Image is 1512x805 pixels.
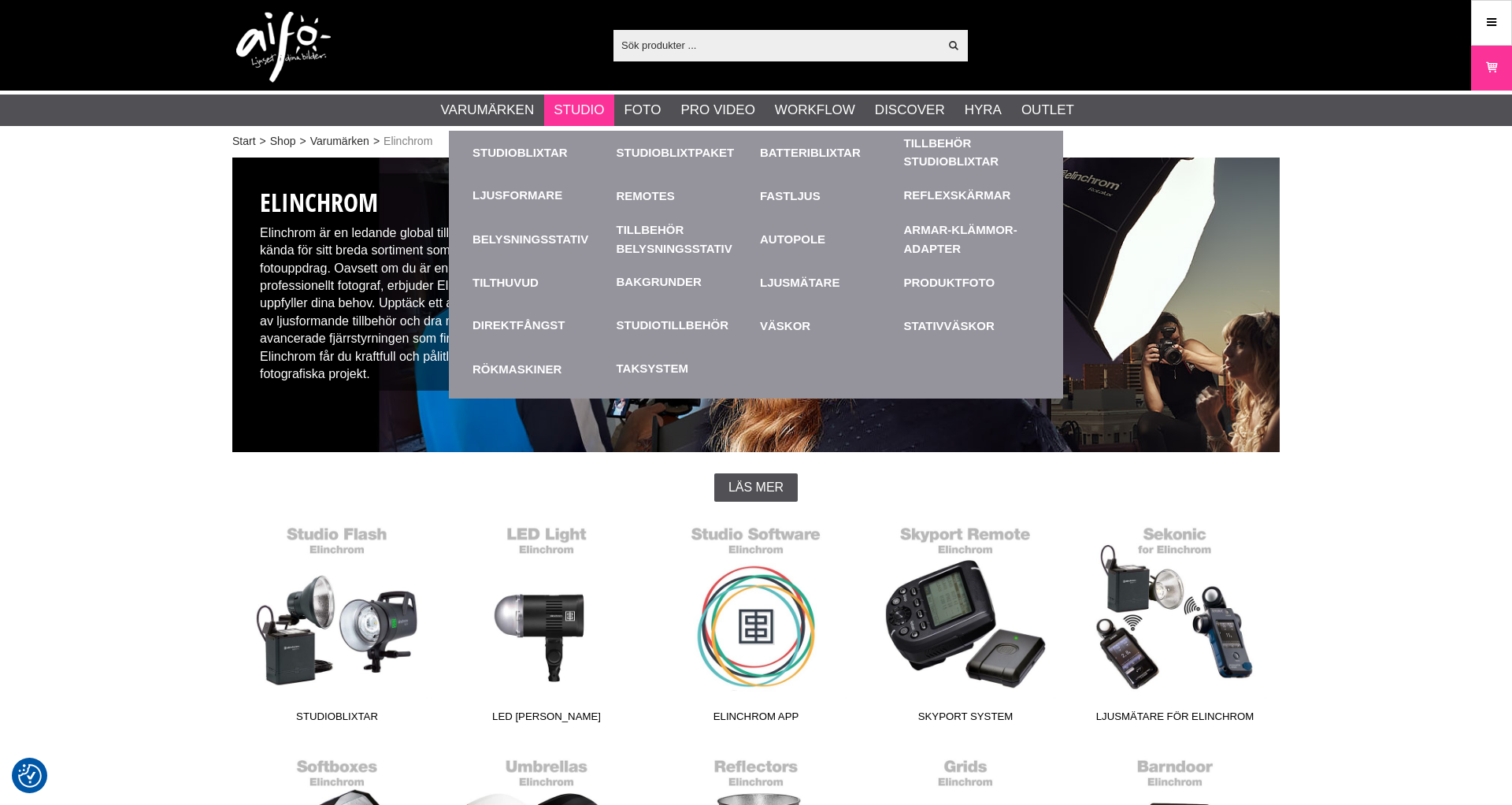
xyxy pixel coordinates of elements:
[760,131,896,174] a: Batteriblixtar
[373,133,380,150] span: >
[270,133,296,150] a: Shop
[472,131,609,174] a: Studioblixtar
[472,217,609,261] a: Belysningsstativ
[18,764,42,788] img: Revisit consent button
[651,709,861,730] span: Elinchrom App
[904,304,1040,347] a: Stativväskor
[617,217,753,261] a: Tillbehör Belysningsstativ
[904,261,1040,304] a: Produktfoto
[613,33,939,57] input: Sök produkter ...
[472,187,562,205] a: Ljusformare
[861,517,1070,730] a: Skyport System
[728,480,784,495] span: Läs mer
[617,174,753,217] a: Remotes
[760,174,896,217] a: Fastljus
[760,261,896,304] a: Ljusmätare
[260,133,266,150] span: >
[861,709,1070,730] span: Skyport System
[617,317,729,335] a: Studiotillbehör
[472,347,609,391] a: Rökmaskiner
[232,709,442,730] span: Studioblixtar
[472,261,609,304] a: Tilthuvud
[232,133,256,150] a: Start
[651,517,861,730] a: Elinchrom App
[236,12,331,83] img: logo.png
[965,100,1002,121] a: Hyra
[18,762,42,790] button: Samtyckesinställningar
[232,517,442,730] a: Studioblixtar
[904,187,1011,205] a: Reflexskärmar
[617,273,702,291] a: Bakgrunder
[617,360,688,378] a: Taksystem
[680,100,754,121] a: Pro Video
[760,217,896,261] a: Autopole
[310,133,369,150] a: Varumärken
[1021,100,1074,121] a: Outlet
[617,131,753,174] a: Studioblixtpaket
[441,100,535,121] a: Varumärken
[760,304,896,347] a: Väskor
[624,100,661,121] a: Foto
[554,100,604,121] a: Studio
[1070,517,1280,730] a: Ljusmätare för Elinchrom
[299,133,306,150] span: >
[904,135,1040,170] a: Tillbehör Studioblixtar
[775,100,855,121] a: Workflow
[875,100,945,121] a: Discover
[248,173,615,391] div: Elinchrom är en ledande global tillverkare av studioblixtar, kända för sitt breda sortiment som t...
[260,185,603,221] h1: Elinchrom
[904,217,1040,261] a: Armar-Klämmor-Adapter
[442,709,651,730] span: LED [PERSON_NAME]
[442,517,651,730] a: LED [PERSON_NAME]
[232,158,1280,452] img: Elinchrom Studioblixtar
[1070,709,1280,730] span: Ljusmätare för Elinchrom
[472,317,565,335] a: Direktfångst
[384,133,432,150] span: Elinchrom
